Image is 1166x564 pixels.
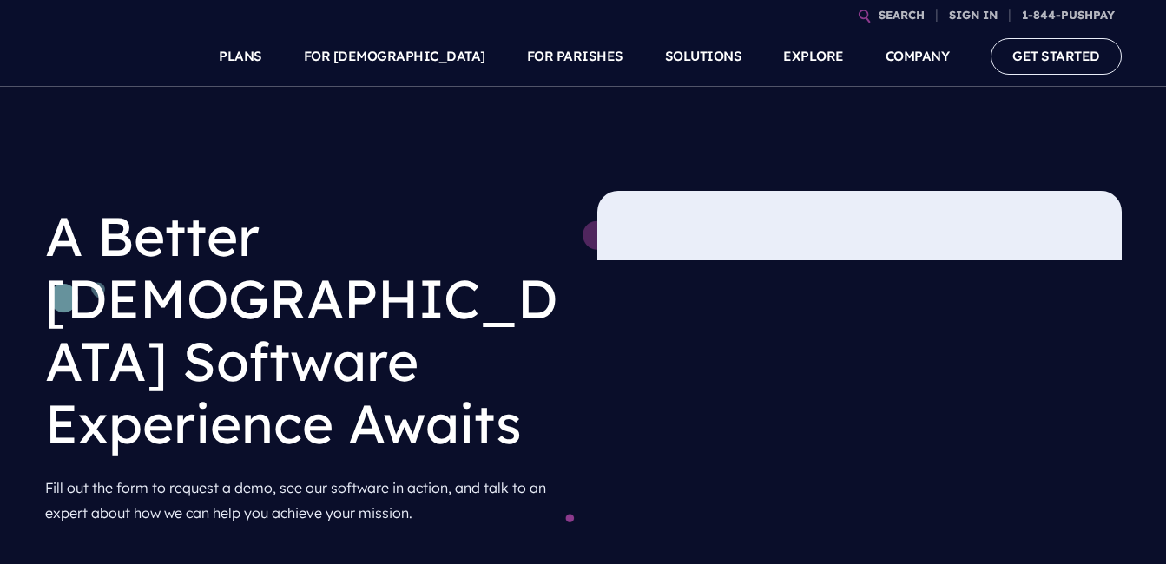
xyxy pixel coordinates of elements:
a: EXPLORE [783,26,844,87]
a: PLANS [219,26,262,87]
h1: A Better [DEMOGRAPHIC_DATA] Software Experience Awaits [45,191,570,469]
a: COMPANY [886,26,950,87]
a: GET STARTED [991,38,1122,74]
a: SOLUTIONS [665,26,742,87]
a: FOR PARISHES [527,26,623,87]
p: Fill out the form to request a demo, see our software in action, and talk to an expert about how ... [45,469,570,533]
a: FOR [DEMOGRAPHIC_DATA] [304,26,485,87]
